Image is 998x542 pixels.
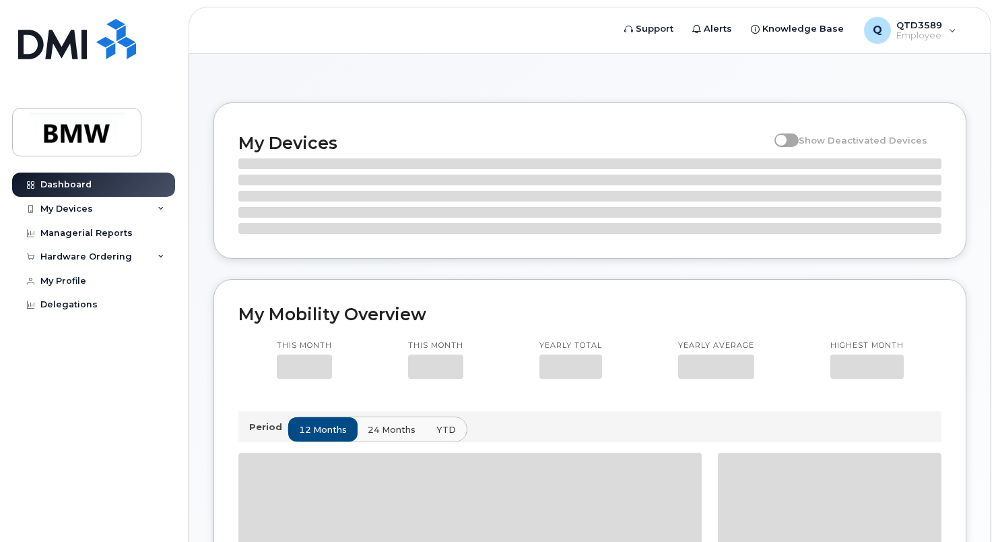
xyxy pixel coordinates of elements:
[539,340,602,351] p: Yearly total
[774,127,785,138] input: Show Deactivated Devices
[678,340,754,351] p: Yearly average
[368,423,415,436] span: 24 months
[249,421,288,433] p: Period
[277,340,332,351] p: This month
[830,340,904,351] p: Highest month
[436,423,456,436] span: YTD
[799,135,927,146] span: Show Deactivated Devices
[408,340,463,351] p: This month
[238,133,768,153] h2: My Devices
[238,304,941,324] h2: My Mobility Overview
